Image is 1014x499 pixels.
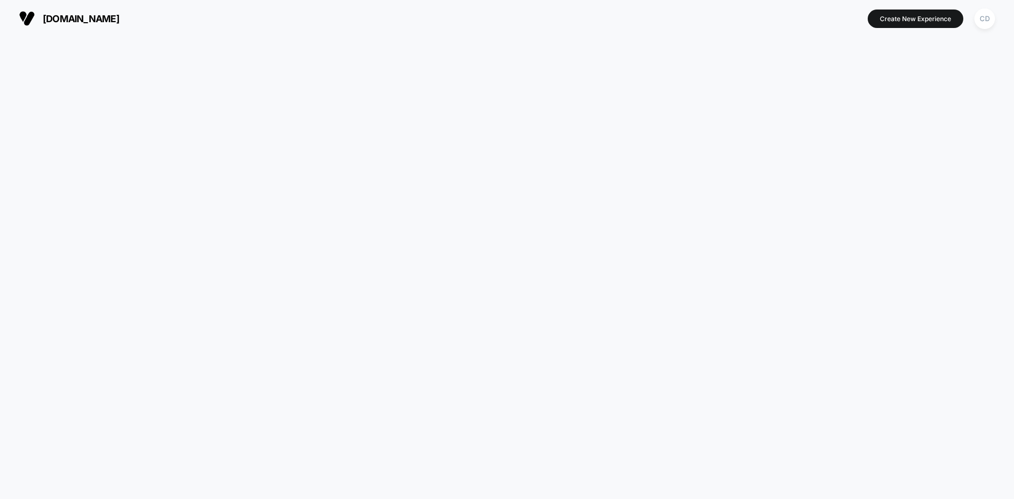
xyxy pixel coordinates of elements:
button: [DOMAIN_NAME] [16,10,123,27]
button: CD [971,8,998,30]
span: [DOMAIN_NAME] [43,13,119,24]
button: Create New Experience [868,10,963,28]
div: CD [974,8,995,29]
img: Visually logo [19,11,35,26]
